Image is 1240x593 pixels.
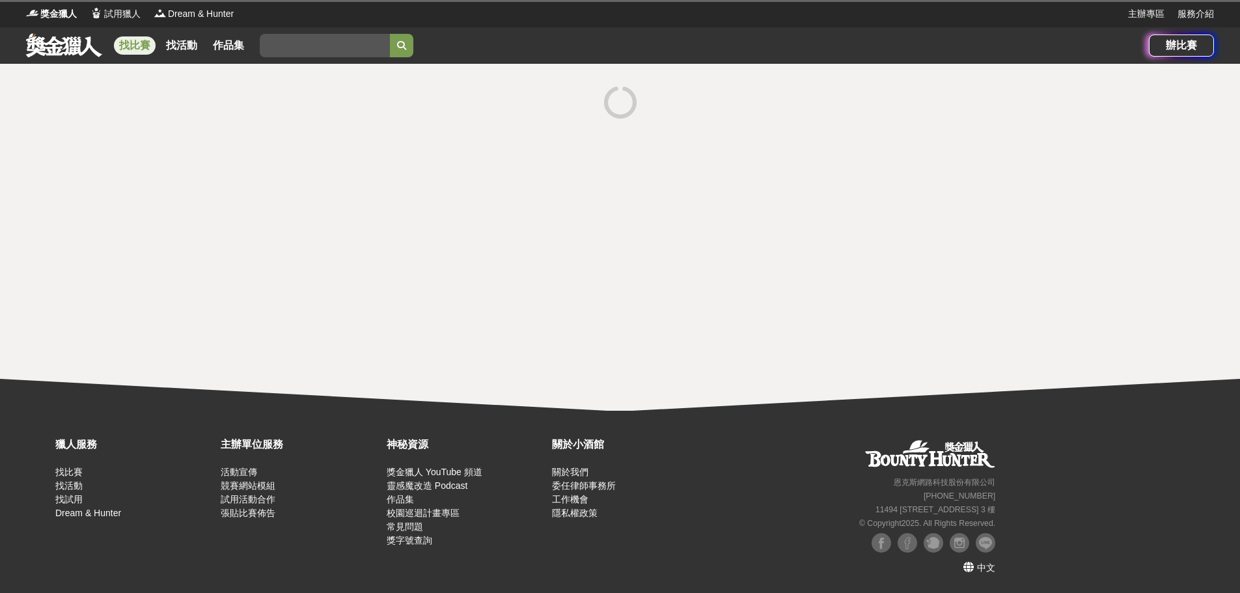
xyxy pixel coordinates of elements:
[872,533,891,553] img: Facebook
[221,467,257,477] a: 活動宣傳
[875,505,995,514] small: 11494 [STREET_ADDRESS] 3 樓
[894,478,995,487] small: 恩克斯網路科技股份有限公司
[55,437,214,452] div: 獵人服務
[55,508,121,518] a: Dream & Hunter
[90,7,103,20] img: Logo
[168,7,234,21] span: Dream & Hunter
[104,7,141,21] span: 試用獵人
[90,7,141,21] a: Logo試用獵人
[387,494,414,504] a: 作品集
[154,7,234,21] a: LogoDream & Hunter
[161,36,202,55] a: 找活動
[1178,7,1214,21] a: 服務介紹
[221,480,275,491] a: 競賽網站模組
[552,508,598,518] a: 隱私權政策
[221,437,379,452] div: 主辦單位服務
[859,519,995,528] small: © Copyright 2025 . All Rights Reserved.
[976,533,995,553] img: LINE
[1149,34,1214,57] a: 辦比賽
[924,491,995,501] small: [PHONE_NUMBER]
[1128,7,1164,21] a: 主辦專區
[55,494,83,504] a: 找試用
[208,36,249,55] a: 作品集
[552,480,616,491] a: 委任律師事務所
[552,494,588,504] a: 工作機會
[221,508,275,518] a: 張貼比賽佈告
[387,508,460,518] a: 校園巡迴計畫專區
[387,437,545,452] div: 神秘資源
[387,521,423,532] a: 常見問題
[552,467,588,477] a: 關於我們
[55,480,83,491] a: 找活動
[387,467,482,477] a: 獎金獵人 YouTube 頻道
[552,437,711,452] div: 關於小酒館
[950,533,969,553] img: Instagram
[387,535,432,545] a: 獎字號查詢
[26,7,39,20] img: Logo
[154,7,167,20] img: Logo
[114,36,156,55] a: 找比賽
[221,494,275,504] a: 試用活動合作
[898,533,917,553] img: Facebook
[387,480,467,491] a: 靈感魔改造 Podcast
[55,467,83,477] a: 找比賽
[977,562,995,573] span: 中文
[40,7,77,21] span: 獎金獵人
[26,7,77,21] a: Logo獎金獵人
[924,533,943,553] img: Plurk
